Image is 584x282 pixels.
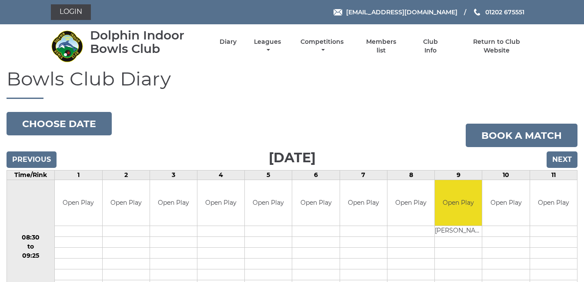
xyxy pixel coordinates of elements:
[7,68,577,99] h1: Bowls Club Diary
[473,7,524,17] a: Phone us 01202 675551
[460,38,533,55] a: Return to Club Website
[387,180,434,226] td: Open Play
[346,8,457,16] span: [EMAIL_ADDRESS][DOMAIN_NAME]
[103,180,150,226] td: Open Play
[474,9,480,16] img: Phone us
[7,112,112,135] button: Choose date
[485,8,524,16] span: 01202 675551
[530,180,577,226] td: Open Play
[530,171,577,180] td: 11
[245,171,292,180] td: 5
[466,124,577,147] a: Book a match
[7,171,55,180] td: Time/Rink
[292,180,339,226] td: Open Play
[197,171,245,180] td: 4
[7,151,57,168] input: Previous
[387,171,434,180] td: 8
[334,9,342,16] img: Email
[340,171,387,180] td: 7
[299,38,346,55] a: Competitions
[482,180,529,226] td: Open Play
[252,38,283,55] a: Leagues
[102,171,150,180] td: 2
[51,30,83,62] img: Dolphin Indoor Bowls Club
[150,171,197,180] td: 3
[435,180,482,226] td: Open Play
[292,171,340,180] td: 6
[334,7,457,17] a: Email [EMAIL_ADDRESS][DOMAIN_NAME]
[197,180,244,226] td: Open Play
[51,4,91,20] a: Login
[547,151,577,168] input: Next
[361,38,401,55] a: Members list
[435,226,482,236] td: [PERSON_NAME]
[482,171,530,180] td: 10
[417,38,445,55] a: Club Info
[55,171,102,180] td: 1
[435,171,482,180] td: 9
[55,180,102,226] td: Open Play
[245,180,292,226] td: Open Play
[340,180,387,226] td: Open Play
[150,180,197,226] td: Open Play
[220,38,237,46] a: Diary
[90,29,204,56] div: Dolphin Indoor Bowls Club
